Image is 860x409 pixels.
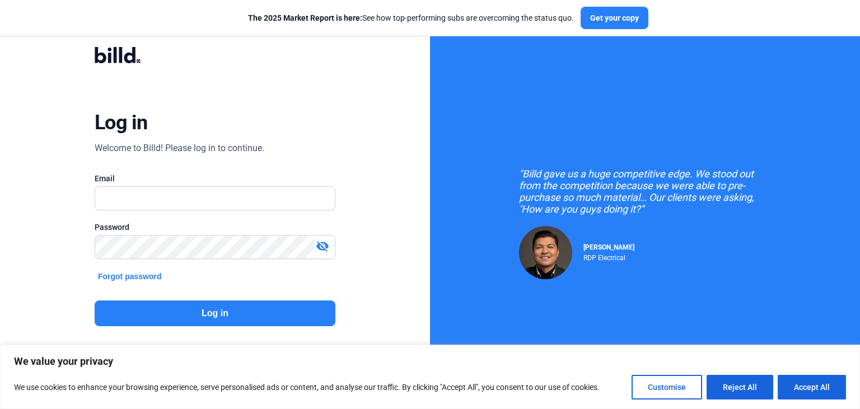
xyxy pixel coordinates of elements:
[248,13,362,22] span: The 2025 Market Report is here:
[581,7,648,29] button: Get your copy
[14,355,846,368] p: We value your privacy
[632,375,702,399] button: Customise
[14,380,600,394] p: We use cookies to enhance your browsing experience, serve personalised ads or content, and analys...
[95,270,165,283] button: Forgot password
[95,300,335,326] button: Log in
[95,222,335,233] div: Password
[519,168,771,215] div: "Billd gave us a huge competitive edge. We stood out from the competition because we were able to...
[316,239,329,253] mat-icon: visibility_off
[248,12,574,23] div: See how top-performing subs are overcoming the status quo.
[583,243,634,251] span: [PERSON_NAME]
[519,226,572,279] img: Raul Pacheco
[583,251,634,262] div: RDP Electrical
[778,375,846,399] button: Accept All
[95,173,335,184] div: Email
[707,375,773,399] button: Reject All
[95,110,148,135] div: Log in
[95,142,264,155] div: Welcome to Billd! Please log in to continue.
